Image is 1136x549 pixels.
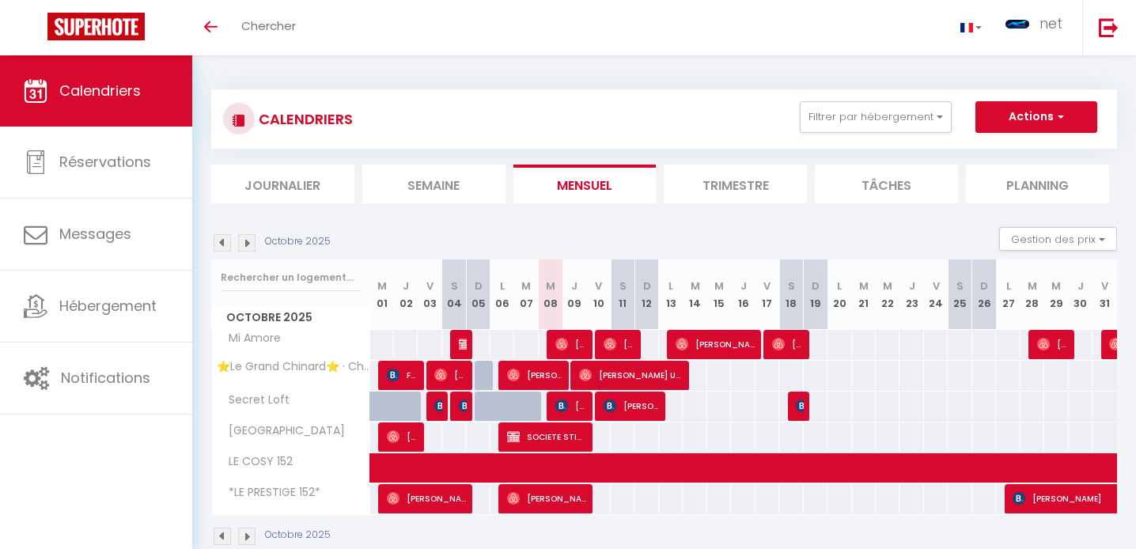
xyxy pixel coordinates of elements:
[214,361,373,373] span: ⭐Le Grand Chinard⭐ · Charmant et Cosy avec un Emplacement Idéal
[442,259,466,330] th: 04
[1077,278,1084,293] abbr: J
[876,259,899,330] th: 22
[604,329,635,359] span: [PERSON_NAME]
[59,152,151,172] span: Réservations
[899,259,923,330] th: 23
[740,278,747,293] abbr: J
[859,278,869,293] abbr: M
[255,101,353,137] h3: CALENDRIERS
[459,391,467,421] span: [PERSON_NAME]
[214,392,293,409] span: Secret Loft
[387,360,418,390] span: FESTEAU ROMAIN
[555,391,587,421] span: [PERSON_NAME]
[827,259,851,330] th: 20
[664,165,807,203] li: Trimestre
[214,484,324,502] span: *LE PRESTIGE 152*
[731,259,755,330] th: 16
[466,259,490,330] th: 05
[377,278,387,293] abbr: M
[772,329,804,359] span: [PERSON_NAME]
[812,278,820,293] abbr: D
[490,259,514,330] th: 06
[387,422,418,452] span: [PERSON_NAME]
[788,278,795,293] abbr: S
[451,278,458,293] abbr: S
[933,278,940,293] abbr: V
[980,278,988,293] abbr: D
[668,278,673,293] abbr: L
[1037,329,1069,359] span: [PERSON_NAME]
[676,329,755,359] span: [PERSON_NAME] Vivens
[796,391,804,421] span: [PERSON_NAME]
[804,259,827,330] th: 19
[475,278,483,293] abbr: D
[755,259,779,330] th: 17
[59,224,131,244] span: Messages
[815,165,958,203] li: Tâches
[587,259,611,330] th: 10
[214,453,297,471] span: LE COSY 152
[418,259,441,330] th: 03
[659,259,683,330] th: 13
[883,278,892,293] abbr: M
[948,259,971,330] th: 25
[362,165,506,203] li: Semaine
[714,278,724,293] abbr: M
[763,278,771,293] abbr: V
[1006,278,1011,293] abbr: L
[909,278,915,293] abbr: J
[852,259,876,330] th: 21
[683,259,706,330] th: 14
[514,259,538,330] th: 07
[513,165,657,203] li: Mensuel
[800,101,952,133] button: Filtrer par hébergement
[779,259,803,330] th: 18
[507,483,586,513] span: [PERSON_NAME]
[579,360,682,390] span: [PERSON_NAME] Ursa [PERSON_NAME]
[1044,259,1068,330] th: 29
[1092,259,1117,330] th: 31
[539,259,562,330] th: 08
[691,278,700,293] abbr: M
[370,259,394,330] th: 01
[59,296,157,316] span: Hébergement
[394,259,418,330] th: 02
[1101,278,1108,293] abbr: V
[59,81,141,100] span: Calendriers
[996,259,1020,330] th: 27
[211,165,354,203] li: Journalier
[571,278,577,293] abbr: J
[546,278,555,293] abbr: M
[1028,278,1037,293] abbr: M
[214,422,349,440] span: [GEOGRAPHIC_DATA]
[265,528,331,543] p: Octobre 2025
[1069,259,1092,330] th: 30
[619,278,627,293] abbr: S
[634,259,658,330] th: 12
[212,306,369,329] span: Octobre 2025
[966,165,1109,203] li: Planning
[1021,259,1044,330] th: 28
[975,101,1097,133] button: Actions
[500,278,505,293] abbr: L
[611,259,634,330] th: 11
[265,234,331,249] p: Octobre 2025
[521,278,531,293] abbr: M
[1099,17,1119,37] img: logout
[972,259,996,330] th: 26
[214,330,285,347] span: Mi Amore
[595,278,602,293] abbr: V
[426,278,434,293] abbr: V
[1039,13,1062,33] span: net
[459,329,467,359] span: [PERSON_NAME] [PERSON_NAME]
[507,422,586,452] span: SOCIETE STIRAM
[241,17,296,34] span: Chercher
[47,13,145,40] img: Super Booking
[837,278,842,293] abbr: L
[387,483,466,513] span: [PERSON_NAME]
[562,259,586,330] th: 09
[403,278,409,293] abbr: J
[643,278,651,293] abbr: D
[1051,278,1061,293] abbr: M
[434,391,442,421] span: [PERSON_NAME]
